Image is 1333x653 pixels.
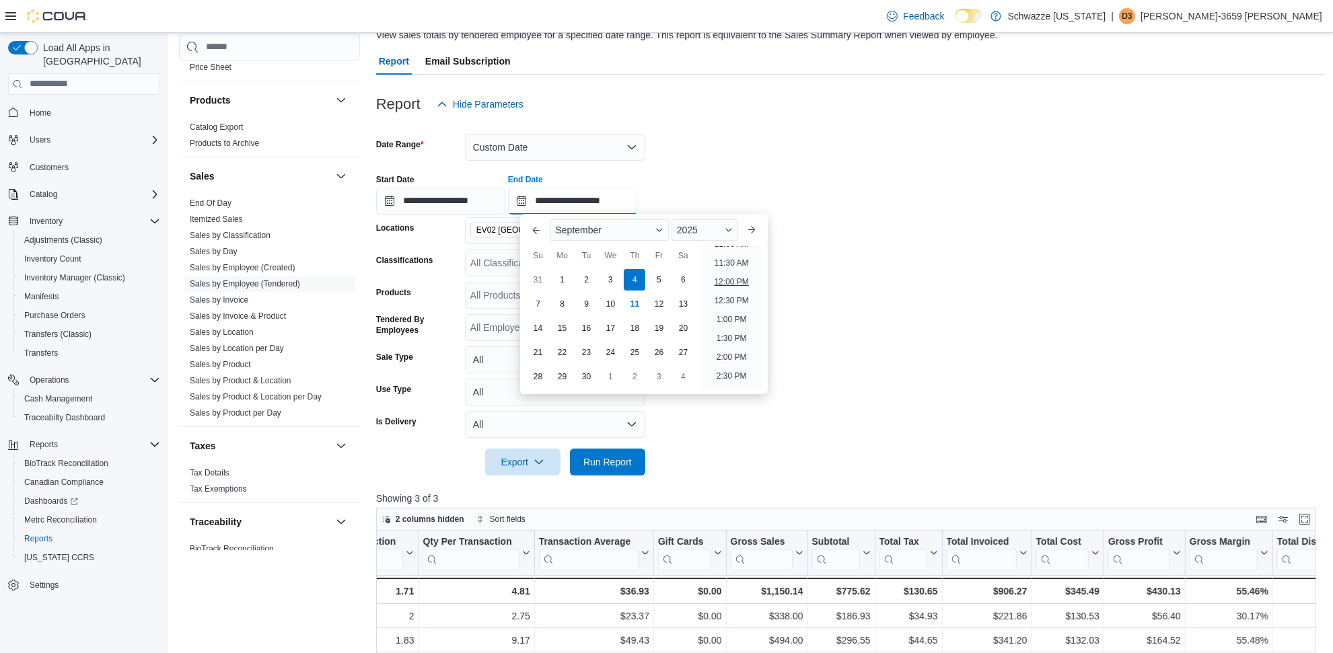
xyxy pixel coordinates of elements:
div: day-24 [600,342,621,363]
span: Load All Apps in [GEOGRAPHIC_DATA] [38,41,160,68]
li: 2:00 PM [711,349,752,365]
div: day-8 [551,293,573,315]
a: Sales by Product & Location [190,376,291,385]
a: Metrc Reconciliation [19,512,102,528]
span: Products to Archive [190,138,259,149]
span: Transfers (Classic) [24,329,92,340]
div: day-22 [551,342,573,363]
div: Gift Cards [658,535,711,548]
div: Gross Margin [1190,535,1258,548]
span: Inventory Manager (Classic) [19,270,160,286]
span: Run Report [583,455,632,469]
div: day-28 [527,366,548,387]
button: Products [333,92,349,108]
span: Transfers [19,345,160,361]
div: $345.49 [1036,583,1099,599]
a: Sales by Product per Day [190,408,281,418]
div: Total Cost [1036,535,1088,548]
a: Products to Archive [190,139,259,148]
button: Products [190,93,330,107]
div: day-9 [575,293,597,315]
div: day-16 [575,317,597,339]
div: $36.93 [538,583,649,599]
span: Inventory [24,213,160,229]
div: day-29 [551,366,573,387]
a: Sales by Location [190,328,254,337]
a: Inventory Count [19,251,87,267]
button: All [465,411,645,438]
button: Transfers (Classic) [13,325,166,344]
button: Inventory [24,213,68,229]
button: Home [3,103,166,122]
label: Sale Type [376,352,413,362]
li: 12:30 PM [709,293,754,309]
span: Cash Management [24,393,92,404]
span: Catalog [30,189,57,200]
div: day-10 [600,293,621,315]
span: Tax Exemptions [190,484,247,494]
div: day-30 [575,366,597,387]
span: Sales by Location per Day [190,343,284,354]
span: Dashboards [19,493,160,509]
div: day-6 [672,269,694,291]
span: Reports [24,436,160,453]
span: Dark Mode [956,23,956,24]
a: Transfers (Classic) [19,326,97,342]
h3: Taxes [190,439,216,453]
button: Reports [24,436,63,453]
button: Transaction Average [538,535,649,570]
span: Metrc Reconciliation [19,512,160,528]
div: day-18 [624,317,645,339]
label: Locations [376,223,415,233]
span: [US_STATE] CCRS [24,552,94,563]
button: Taxes [190,439,330,453]
div: day-12 [648,293,670,315]
label: Is Delivery [376,416,417,427]
button: Inventory [3,212,166,231]
input: Dark Mode [956,9,984,23]
button: Sort fields [471,511,531,527]
button: Reports [13,529,166,548]
div: Mo [551,245,573,266]
div: day-3 [600,269,621,291]
span: 2025 [677,225,698,235]
button: Operations [24,372,75,388]
a: BioTrack Reconciliation [19,455,114,471]
button: [US_STATE] CCRS [13,548,166,567]
button: Gift Cards [658,535,722,570]
button: Display options [1275,511,1291,527]
div: Su [527,245,548,266]
div: Transaction Average [538,535,638,548]
div: Gift Card Sales [658,535,711,570]
div: Qty Per Transaction [423,535,519,570]
span: Sales by Invoice & Product [190,311,286,321]
ul: Time [700,246,762,389]
a: Sales by Day [190,247,238,256]
span: Catalog Export [190,122,243,132]
a: Sales by Invoice [190,295,248,305]
span: Users [30,135,50,145]
div: day-19 [648,317,670,339]
li: 1:00 PM [711,311,752,328]
span: Sales by Product per Day [190,408,281,418]
span: Catalog [24,186,160,202]
button: Previous Month [526,219,547,241]
a: Sales by Employee (Tendered) [190,279,300,289]
button: Traceabilty Dashboard [13,408,166,427]
span: Customers [30,162,69,173]
span: Reports [24,533,52,544]
span: September [555,225,601,235]
a: Cash Management [19,391,98,407]
li: 3:00 PM [711,387,752,403]
li: 12:00 PM [709,274,754,290]
span: BioTrack Reconciliation [190,543,274,554]
button: Total Cost [1036,535,1099,570]
span: Operations [24,372,160,388]
div: Total Cost [1036,535,1088,570]
button: Inventory Count [13,249,166,268]
a: Sales by Product & Location per Day [190,392,322,401]
div: day-11 [624,293,645,315]
div: Gross Sales [730,535,792,548]
a: Tax Details [190,468,229,477]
